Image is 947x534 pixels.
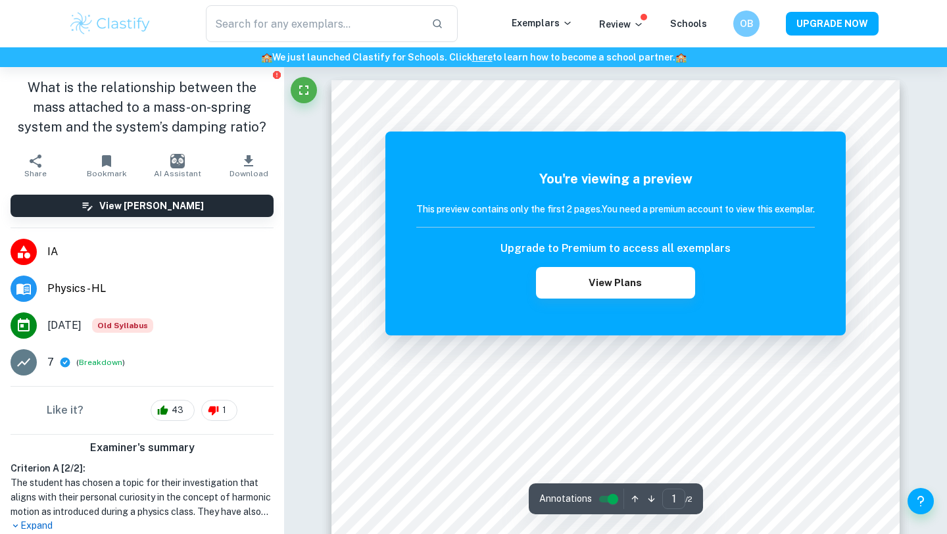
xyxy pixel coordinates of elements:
[261,52,272,62] span: 🏫
[24,169,47,178] span: Share
[500,241,731,256] h6: Upgrade to Premium to access all exemplars
[215,404,233,417] span: 1
[675,52,687,62] span: 🏫
[92,318,153,333] div: Starting from the May 2025 session, the Physics IA requirements have changed. It's OK to refer to...
[47,281,274,297] span: Physics - HL
[142,147,213,184] button: AI Assistant
[47,244,274,260] span: IA
[68,11,152,37] img: Clastify logo
[739,16,754,31] h6: OB
[3,50,944,64] h6: We just launched Clastify for Schools. Click to learn how to become a school partner.
[47,354,54,370] p: 7
[71,147,142,184] button: Bookmark
[76,356,125,369] span: ( )
[416,169,815,189] h5: You're viewing a preview
[5,440,279,456] h6: Examiner's summary
[685,493,692,505] span: / 2
[47,402,84,418] h6: Like it?
[536,267,695,299] button: View Plans
[87,169,127,178] span: Bookmark
[170,154,185,168] img: AI Assistant
[11,475,274,519] h1: The student has chosen a topic for their investigation that aligns with their personal curiosity ...
[164,404,191,417] span: 43
[11,461,274,475] h6: Criterion A [ 2 / 2 ]:
[11,195,274,217] button: View [PERSON_NAME]
[79,356,122,368] button: Breakdown
[11,519,274,533] p: Expand
[733,11,760,37] button: OB
[512,16,573,30] p: Exemplars
[99,199,204,213] h6: View [PERSON_NAME]
[154,169,201,178] span: AI Assistant
[670,18,707,29] a: Schools
[47,318,82,333] span: [DATE]
[599,17,644,32] p: Review
[206,5,421,42] input: Search for any exemplars...
[213,147,284,184] button: Download
[908,488,934,514] button: Help and Feedback
[539,492,592,506] span: Annotations
[272,70,281,80] button: Report issue
[92,318,153,333] span: Old Syllabus
[786,12,879,36] button: UPGRADE NOW
[416,202,815,216] h6: This preview contains only the first 2 pages. You need a premium account to view this exemplar.
[11,78,274,137] h1: What is the relationship between the mass attached to a mass-on-spring system and the system’s da...
[291,77,317,103] button: Fullscreen
[472,52,493,62] a: here
[230,169,268,178] span: Download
